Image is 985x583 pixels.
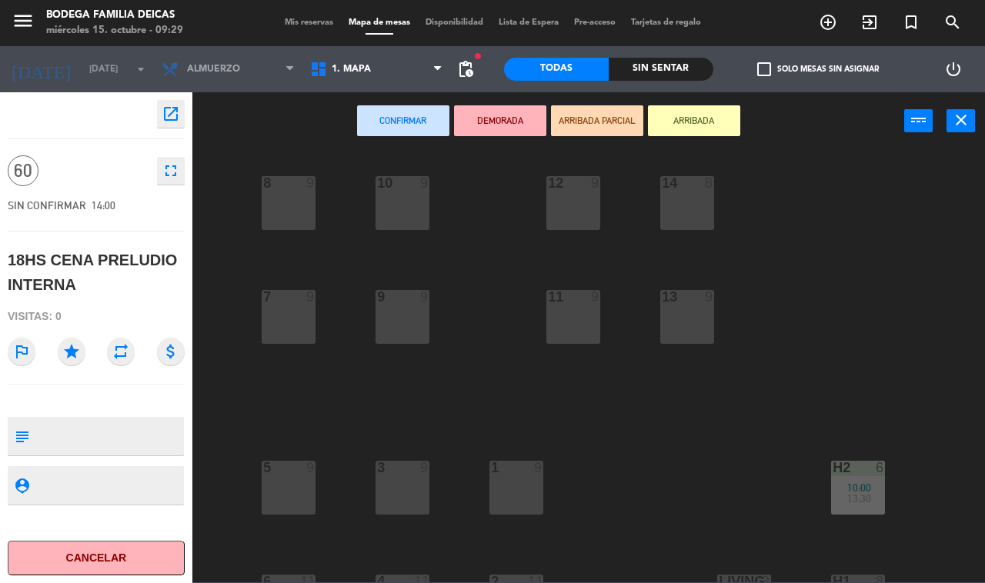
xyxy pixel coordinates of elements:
[263,290,264,304] div: 7
[454,105,546,136] button: DEMORADA
[876,461,885,475] div: 6
[8,541,185,575] button: Cancelar
[277,18,341,27] span: Mis reservas
[473,52,482,61] span: fiber_manual_record
[332,64,371,75] span: 1. Mapa
[306,461,316,475] div: 9
[46,8,183,23] div: Bodega Familia Deicas
[662,290,663,304] div: 13
[902,13,920,32] i: turned_in_not
[860,13,879,32] i: exit_to_app
[757,62,771,76] span: check_box_outline_blank
[534,461,543,475] div: 9
[947,109,975,132] button: close
[107,338,135,365] i: repeat
[92,199,115,212] span: 14:00
[491,18,566,27] span: Lista de Espera
[263,176,264,190] div: 8
[662,176,663,190] div: 14
[420,176,429,190] div: 9
[904,109,933,132] button: power_input
[591,176,600,190] div: 9
[420,461,429,475] div: 9
[623,18,709,27] span: Tarjetas de regalo
[157,100,185,128] button: open_in_new
[819,13,837,32] i: add_circle_outline
[8,248,185,298] div: 18HS CENA PRELUDIO INTERNA
[377,290,378,304] div: 9
[132,60,150,78] i: arrow_drop_down
[456,60,475,78] span: pending_actions
[952,111,970,129] i: close
[13,477,30,494] i: person_pin
[12,9,35,32] i: menu
[491,461,492,475] div: 1
[377,461,378,475] div: 3
[591,290,600,304] div: 9
[551,105,643,136] button: ARRIBADA PARCIAL
[504,58,609,81] div: Todas
[566,18,623,27] span: Pre-acceso
[847,492,871,505] span: 13:30
[548,290,549,304] div: 11
[648,105,740,136] button: ARRIBADA
[157,157,185,185] button: fullscreen
[420,290,429,304] div: 9
[58,338,85,365] i: star
[910,111,928,129] i: power_input
[306,176,316,190] div: 9
[8,303,185,330] div: Visitas: 0
[357,105,449,136] button: Confirmar
[162,105,180,123] i: open_in_new
[8,155,38,186] span: 60
[757,62,879,76] label: Solo mesas sin asignar
[418,18,491,27] span: Disponibilidad
[187,64,240,75] span: Almuerzo
[12,9,35,38] button: menu
[377,176,378,190] div: 10
[8,199,86,212] span: SIN CONFIRMAR
[548,176,549,190] div: 12
[157,338,185,365] i: attach_money
[8,338,35,365] i: outlined_flag
[705,290,714,304] div: 9
[705,176,714,190] div: 8
[306,290,316,304] div: 9
[46,23,183,38] div: miércoles 15. octubre - 09:29
[341,18,418,27] span: Mapa de mesas
[162,162,180,180] i: fullscreen
[609,58,713,81] div: Sin sentar
[847,481,871,494] span: 10:00
[833,461,833,475] div: h2
[13,428,30,445] i: subject
[943,13,962,32] i: search
[263,461,264,475] div: 5
[944,60,963,78] i: power_settings_new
